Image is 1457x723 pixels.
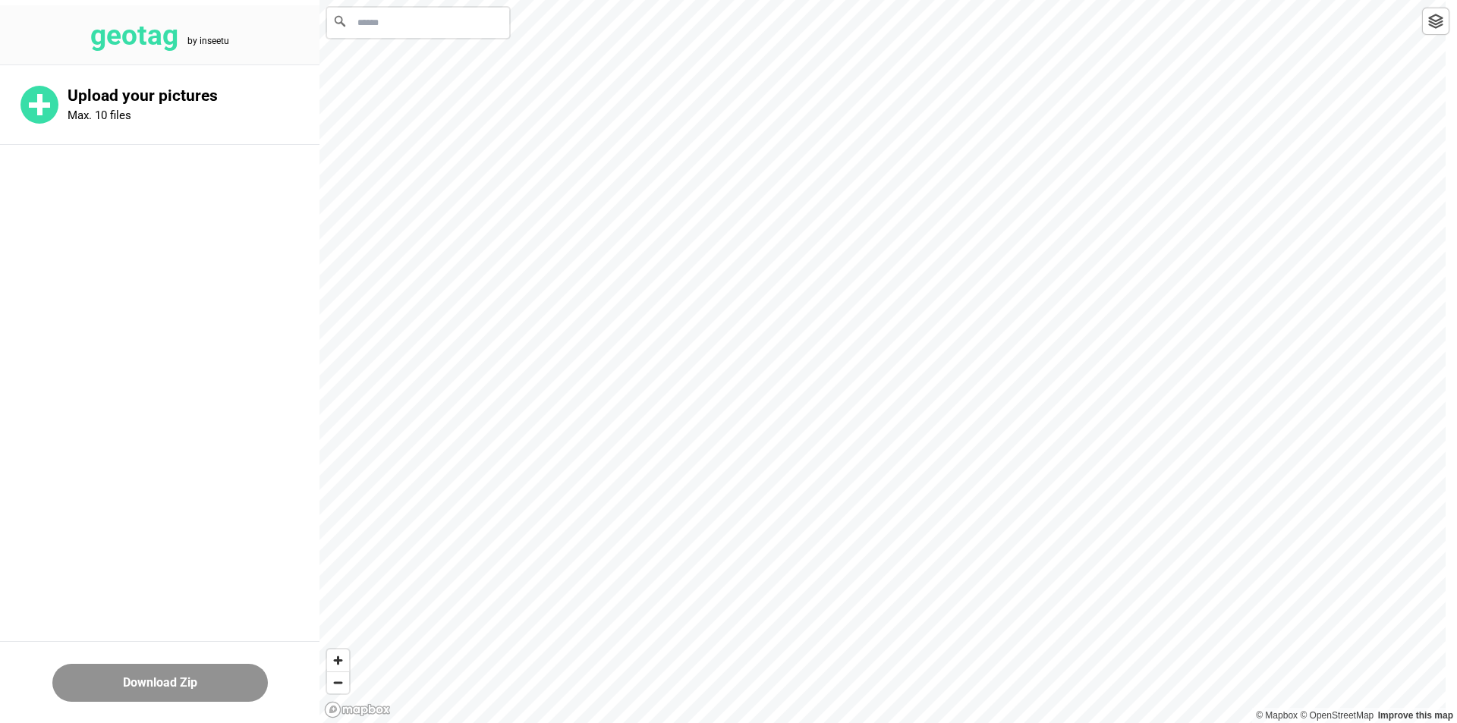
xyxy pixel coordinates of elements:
a: Mapbox logo [324,701,391,718]
a: Map feedback [1378,710,1453,721]
button: Zoom in [327,649,349,671]
p: Upload your pictures [68,86,319,105]
span: Zoom out [327,672,349,693]
img: toggleLayer [1428,14,1443,29]
tspan: geotag [90,19,178,52]
tspan: by inseetu [187,36,229,46]
button: Download Zip [52,664,268,702]
p: Max. 10 files [68,108,131,122]
a: Mapbox [1256,710,1298,721]
a: OpenStreetMap [1300,710,1374,721]
button: Zoom out [327,671,349,693]
input: Search [327,8,509,38]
